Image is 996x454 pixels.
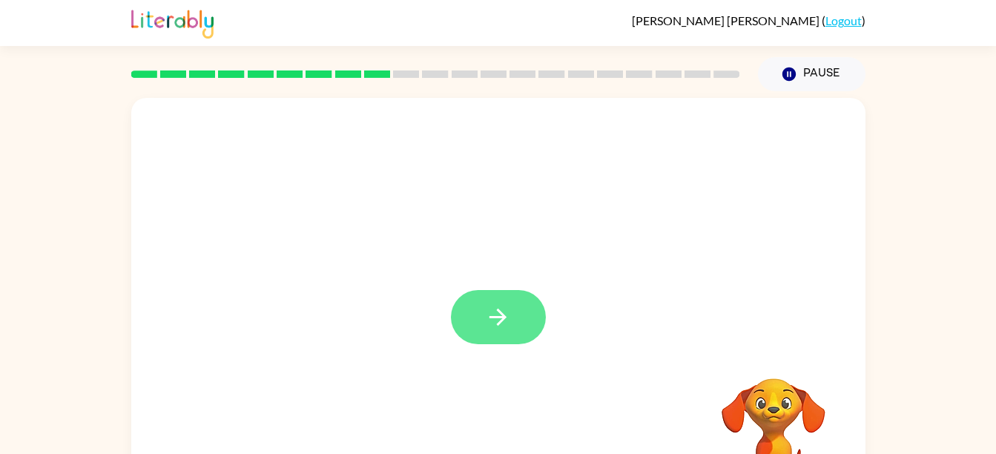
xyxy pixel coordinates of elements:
[632,13,865,27] div: ( )
[825,13,862,27] a: Logout
[131,6,214,39] img: Literably
[758,57,865,91] button: Pause
[632,13,822,27] span: [PERSON_NAME] [PERSON_NAME]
